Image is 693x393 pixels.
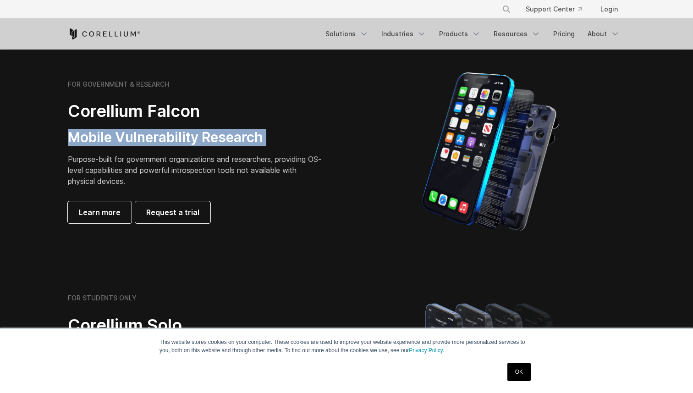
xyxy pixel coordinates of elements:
span: Learn more [79,207,121,218]
a: Request a trial [135,201,210,223]
a: Resources [488,26,546,42]
a: Solutions [320,26,374,42]
a: About [582,26,625,42]
div: Navigation Menu [491,1,625,17]
a: OK [507,363,531,381]
a: Learn more [68,201,132,223]
img: iPhone model separated into the mechanics used to build the physical device. [422,72,560,232]
h2: Corellium Solo [68,315,324,336]
a: Support Center [518,1,589,17]
div: Navigation Menu [320,26,625,42]
a: Privacy Policy. [409,347,444,354]
a: Corellium Home [68,28,141,39]
a: Login [593,1,625,17]
a: Pricing [548,26,580,42]
h6: FOR STUDENTS ONLY [68,294,137,302]
span: Request a trial [146,207,199,218]
a: Products [434,26,486,42]
p: This website stores cookies on your computer. These cookies are used to improve your website expe... [159,338,533,354]
p: Purpose-built for government organizations and researchers, providing OS-level capabilities and p... [68,154,324,187]
h3: Mobile Vulnerability Research [68,129,324,146]
button: Search [498,1,515,17]
h6: FOR GOVERNMENT & RESEARCH [68,80,169,89]
a: Industries [376,26,432,42]
h2: Corellium Falcon [68,101,324,122]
